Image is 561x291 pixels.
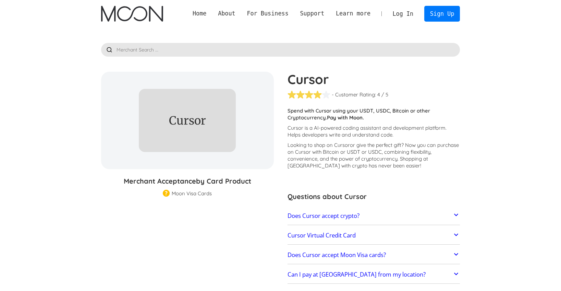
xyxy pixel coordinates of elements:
[288,125,460,138] p: Cursor is a AI-powered coding assistant and development platform. Helps developers write and unde...
[288,271,426,278] h2: Can I pay at [GEOGRAPHIC_DATA] from my location?
[288,212,359,219] h2: Does Cursor accept crypto?
[327,114,364,121] strong: Pay with Moon.
[288,142,460,169] p: Looking to shop on Cursor ? Now you can purchase on Cursor with Bitcoin or USDT or USDC, combinin...
[101,176,274,186] h3: Merchant Acceptance
[247,9,288,18] div: For Business
[330,9,376,18] div: Learn more
[377,91,380,98] div: 4
[212,9,241,18] div: About
[336,9,370,18] div: Learn more
[288,248,460,262] a: Does Cursor accept Moon Visa cards?
[300,9,324,18] div: Support
[288,268,460,282] a: Can I pay at [GEOGRAPHIC_DATA] from my location?
[288,232,356,239] h2: Cursor Virtual Credit Card
[288,228,460,243] a: Cursor Virtual Credit Card
[148,115,226,127] div: Cursor
[381,91,388,98] div: / 5
[288,191,460,202] h3: Questions about Cursor
[196,177,251,185] span: by Card Product
[101,6,163,22] img: Moon Logo
[387,6,419,21] a: Log In
[288,72,460,87] h1: Cursor
[172,190,212,197] div: Moon Visa Cards
[350,142,401,148] span: or give the perfect gift
[218,9,235,18] div: About
[101,43,460,57] input: Merchant Search ...
[101,6,163,22] a: home
[288,209,460,223] a: Does Cursor accept crypto?
[187,9,212,18] a: Home
[288,252,386,258] h2: Does Cursor accept Moon Visa cards?
[241,9,294,18] div: For Business
[294,9,330,18] div: Support
[424,6,460,21] a: Sign Up
[332,91,376,98] div: - Customer Rating:
[288,107,460,121] p: Spend with Cursor using your USDT, USDC, Bitcoin or other Cryptocurrency.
